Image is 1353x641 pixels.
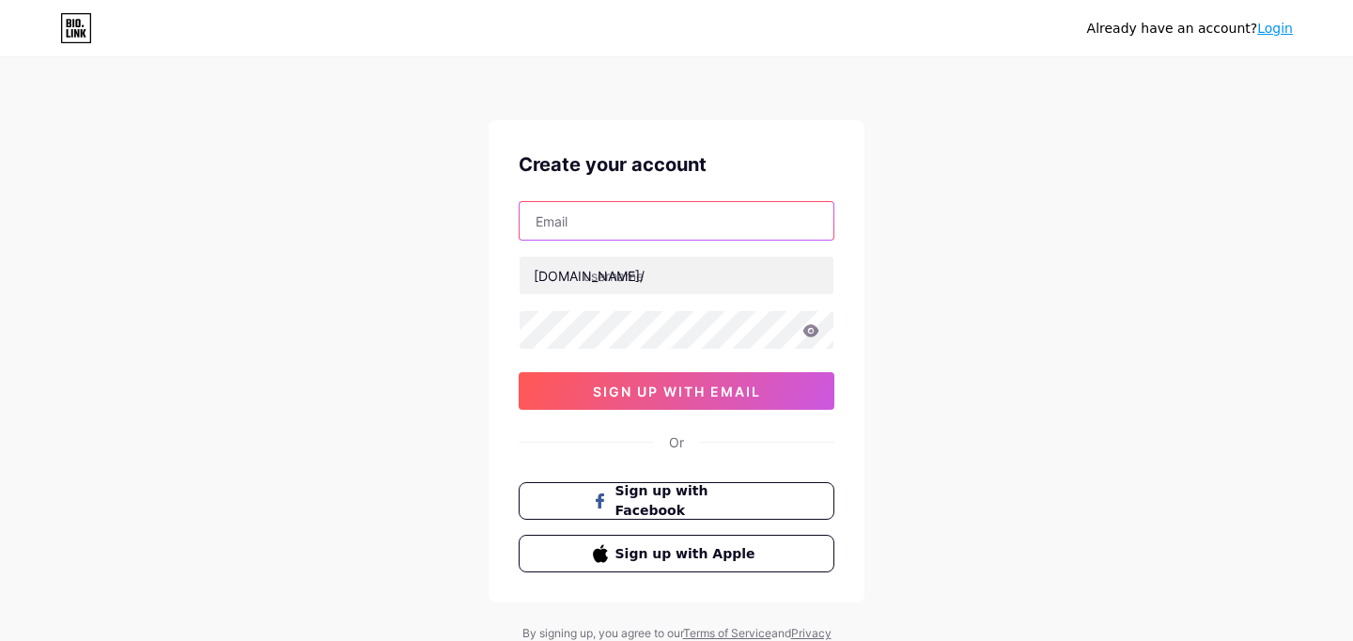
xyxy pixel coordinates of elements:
[519,482,834,520] button: Sign up with Facebook
[615,544,761,564] span: Sign up with Apple
[1257,21,1293,36] a: Login
[1087,19,1293,39] div: Already have an account?
[593,383,761,399] span: sign up with email
[534,266,645,286] div: [DOMAIN_NAME]/
[683,626,771,640] a: Terms of Service
[520,202,833,240] input: Email
[615,481,761,521] span: Sign up with Facebook
[519,535,834,572] button: Sign up with Apple
[519,372,834,410] button: sign up with email
[520,257,833,294] input: username
[519,150,834,179] div: Create your account
[669,432,684,452] div: Or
